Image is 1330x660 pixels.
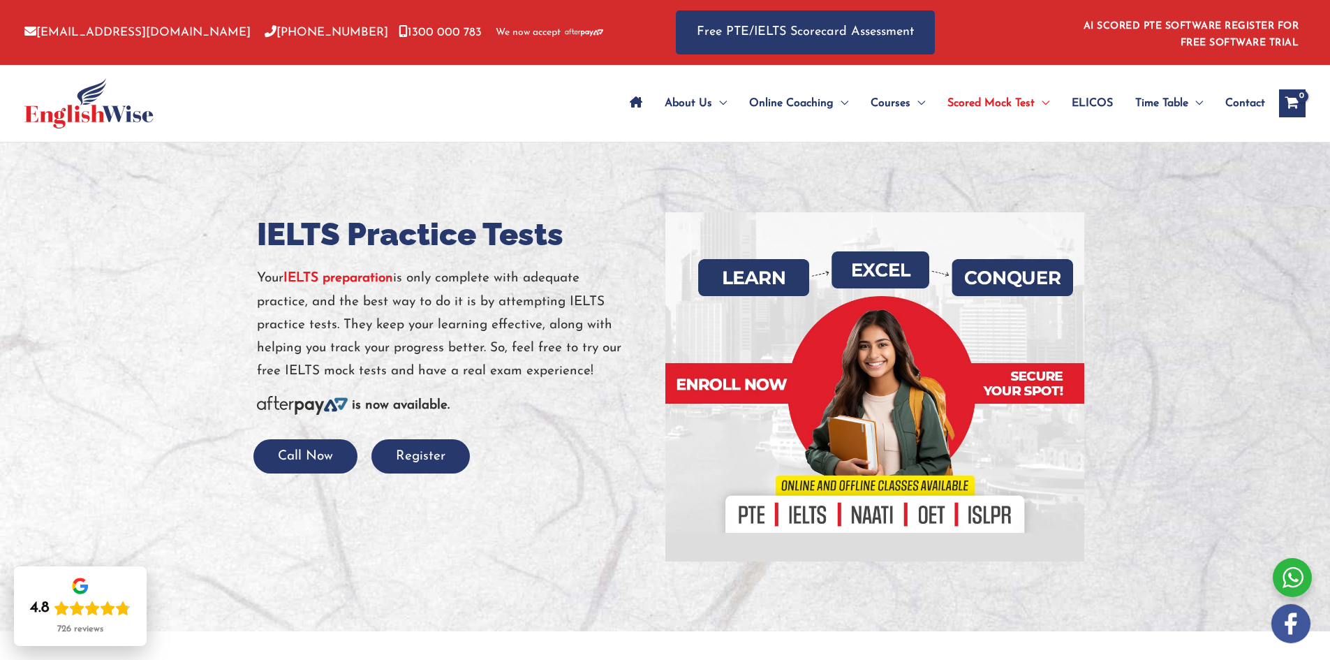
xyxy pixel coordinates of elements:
a: Call Now [253,450,357,463]
a: IELTS preparation [283,272,393,285]
span: Menu Toggle [1188,79,1203,128]
nav: Site Navigation: Main Menu [619,79,1265,128]
img: Afterpay-Logo [565,29,603,36]
a: Free PTE/IELTS Scorecard Assessment [676,10,935,54]
span: Scored Mock Test [947,79,1035,128]
a: AI SCORED PTE SOFTWARE REGISTER FOR FREE SOFTWARE TRIAL [1084,21,1299,48]
a: Online CoachingMenu Toggle [738,79,859,128]
span: Menu Toggle [910,79,925,128]
span: Menu Toggle [712,79,727,128]
span: ELICOS [1072,79,1113,128]
a: Contact [1214,79,1265,128]
div: 726 reviews [57,624,103,635]
a: [EMAIL_ADDRESS][DOMAIN_NAME] [24,27,251,38]
img: Afterpay-Logo [257,396,348,415]
a: Register [371,450,470,463]
a: View Shopping Cart, empty [1279,89,1306,117]
span: About Us [665,79,712,128]
button: Register [371,439,470,474]
span: Menu Toggle [1035,79,1049,128]
span: Courses [871,79,910,128]
a: Time TableMenu Toggle [1124,79,1214,128]
span: Contact [1225,79,1265,128]
img: white-facebook.png [1271,604,1310,643]
a: CoursesMenu Toggle [859,79,936,128]
b: is now available. [352,399,450,412]
span: Menu Toggle [834,79,848,128]
div: 4.8 [30,599,50,618]
p: Your is only complete with adequate practice, and the best way to do it is by attempting IELTS pr... [257,267,655,383]
h1: IELTS Practice Tests [257,212,655,256]
a: 1300 000 783 [399,27,482,38]
span: We now accept [496,26,561,40]
a: About UsMenu Toggle [653,79,738,128]
a: Scored Mock TestMenu Toggle [936,79,1061,128]
button: Call Now [253,439,357,474]
span: Time Table [1135,79,1188,128]
a: ELICOS [1061,79,1124,128]
a: [PHONE_NUMBER] [265,27,388,38]
span: Online Coaching [749,79,834,128]
div: Rating: 4.8 out of 5 [30,599,131,618]
img: cropped-ew-logo [24,78,154,129]
aside: Header Widget 1 [1075,10,1306,55]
